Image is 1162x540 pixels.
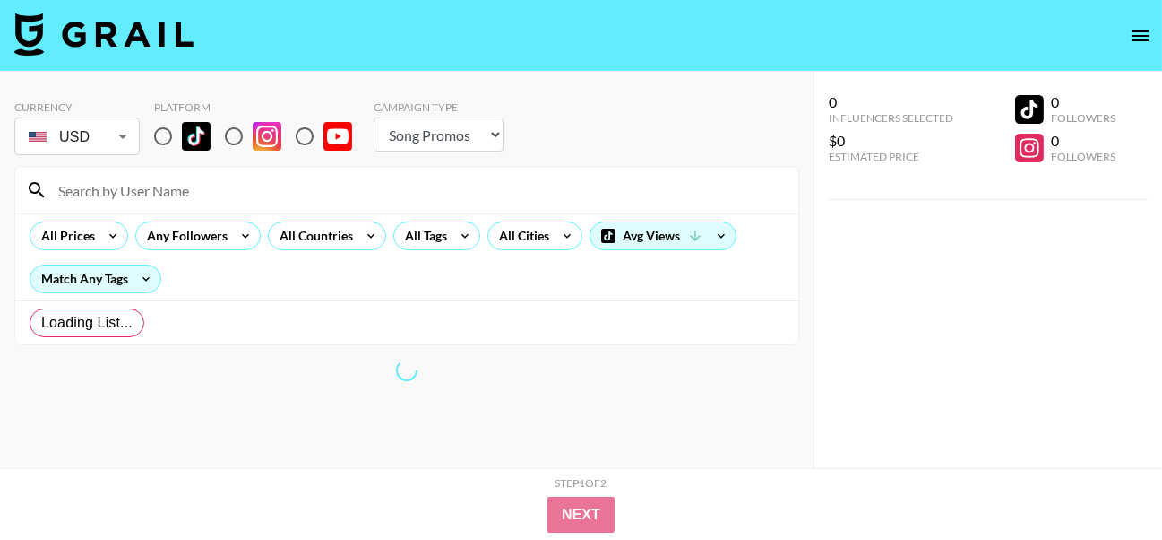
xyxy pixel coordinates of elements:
div: Step 1 of 2 [555,476,607,490]
div: Estimated Price [829,150,953,163]
div: Campaign Type [374,100,504,114]
span: Refreshing exchangeRatesNew, lists, bookers, clients, countries, tags, cities, talent, talent... [395,359,418,382]
div: 0 [829,93,953,111]
div: All Countries [269,222,357,249]
div: $0 [829,132,953,150]
img: TikTok [182,122,211,151]
div: Avg Views [590,222,736,249]
div: Followers [1051,111,1115,125]
img: YouTube [323,122,352,151]
button: open drawer [1123,18,1158,54]
div: All Cities [488,222,553,249]
div: 0 [1051,132,1115,150]
button: Next [547,497,615,533]
div: Currency [14,100,140,114]
div: 0 [1051,93,1115,111]
img: Instagram [253,122,281,151]
div: USD [18,121,136,152]
div: All Tags [394,222,451,249]
div: Influencers Selected [829,111,953,125]
div: Platform [154,100,366,114]
input: Search by User Name [47,176,788,205]
div: All Prices [30,222,99,249]
div: Followers [1051,150,1115,163]
span: Loading List... [41,312,133,334]
img: Grail Talent [14,13,194,56]
div: Any Followers [136,222,231,249]
div: Match Any Tags [30,266,160,292]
